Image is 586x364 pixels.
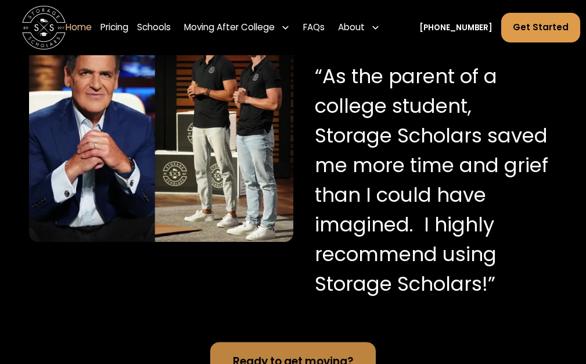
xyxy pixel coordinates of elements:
[419,22,492,33] a: [PHONE_NUMBER]
[303,12,325,43] a: FAQs
[137,12,171,43] a: Schools
[100,12,128,43] a: Pricing
[29,19,293,242] img: Mark Cuban with Storage Scholar's co-founders, Sam and Matt.
[180,12,295,43] div: Moving After College
[66,12,92,43] a: Home
[184,21,275,34] div: Moving After College
[338,21,365,34] div: About
[22,5,66,49] a: home
[22,5,66,49] img: Storage Scholars main logo
[501,13,580,42] a: Get Started
[333,12,384,43] div: About
[315,62,552,299] p: “As the parent of a college student, Storage Scholars saved me more time and grief than I could h...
